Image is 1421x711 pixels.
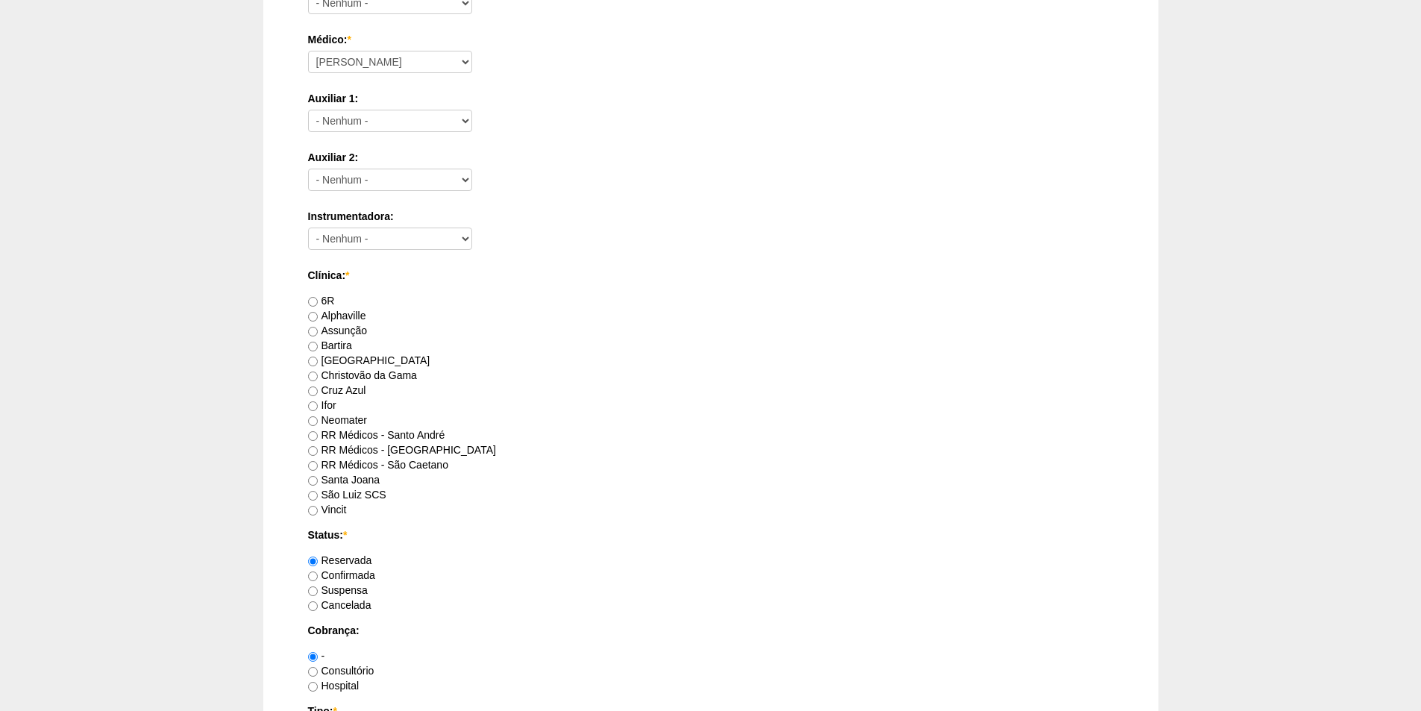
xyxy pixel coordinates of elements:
label: [GEOGRAPHIC_DATA] [308,354,430,366]
input: Neomater [308,416,318,426]
input: Alphaville [308,312,318,322]
input: Cancelada [308,601,318,611]
input: Consultório [308,667,318,677]
input: Suspensa [308,586,318,596]
label: São Luiz SCS [308,489,386,501]
label: RR Médicos - [GEOGRAPHIC_DATA] [308,444,496,456]
input: Hospital [308,682,318,692]
label: Assunção [308,325,367,336]
label: Vincit [308,504,347,516]
input: São Luiz SCS [308,491,318,501]
label: RR Médicos - São Caetano [308,459,448,471]
label: - [308,650,325,662]
input: 6R [308,297,318,307]
input: Confirmada [308,571,318,581]
label: Clínica: [308,268,1114,283]
label: Reservada [308,554,372,566]
label: Auxiliar 2: [308,150,1114,165]
input: Bartira [308,342,318,351]
input: Santa Joana [308,476,318,486]
label: Médico: [308,32,1114,47]
span: Este campo é obrigatório. [345,269,349,281]
input: Ifor [308,401,318,411]
label: Alphaville [308,310,366,322]
input: - [308,652,318,662]
label: Auxiliar 1: [308,91,1114,106]
label: Instrumentadora: [308,209,1114,224]
label: Bartira [308,339,352,351]
label: Cancelada [308,599,371,611]
label: Santa Joana [308,474,380,486]
input: RR Médicos - São Caetano [308,461,318,471]
input: Vincit [308,506,318,516]
label: Cruz Azul [308,384,366,396]
span: Este campo é obrigatório. [347,34,351,46]
label: Status: [308,527,1114,542]
label: Suspensa [308,584,368,596]
input: RR Médicos - [GEOGRAPHIC_DATA] [308,446,318,456]
input: Reservada [308,557,318,566]
label: Ifor [308,399,336,411]
label: Hospital [308,680,360,692]
input: Cruz Azul [308,386,318,396]
label: Consultório [308,665,374,677]
input: Christovão da Gama [308,372,318,381]
label: Cobrança: [308,623,1114,638]
span: Este campo é obrigatório. [343,529,347,541]
input: Assunção [308,327,318,336]
input: [GEOGRAPHIC_DATA] [308,357,318,366]
label: Christovão da Gama [308,369,417,381]
label: Neomater [308,414,367,426]
input: RR Médicos - Santo André [308,431,318,441]
label: 6R [308,295,335,307]
label: Confirmada [308,569,375,581]
label: RR Médicos - Santo André [308,429,445,441]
